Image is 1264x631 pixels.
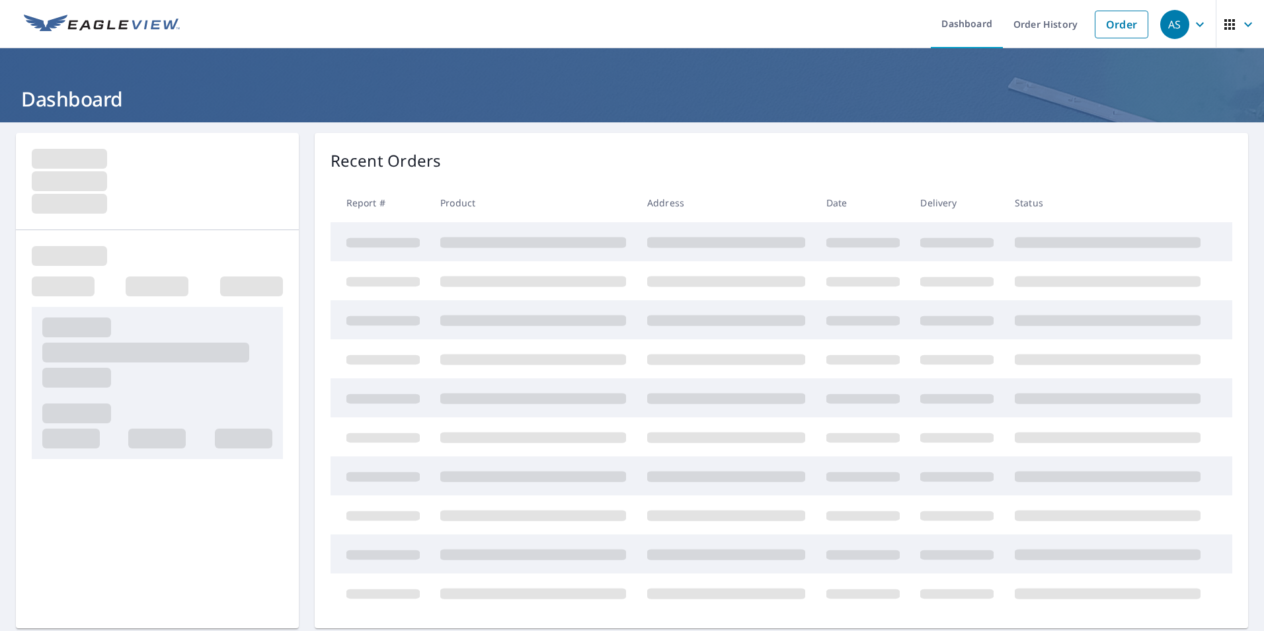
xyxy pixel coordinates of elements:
p: Recent Orders [331,149,442,173]
th: Product [430,183,637,222]
th: Address [637,183,816,222]
div: AS [1160,10,1189,39]
th: Delivery [910,183,1004,222]
a: Order [1095,11,1148,38]
h1: Dashboard [16,85,1248,112]
th: Report # [331,183,430,222]
th: Date [816,183,910,222]
img: EV Logo [24,15,180,34]
th: Status [1004,183,1211,222]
